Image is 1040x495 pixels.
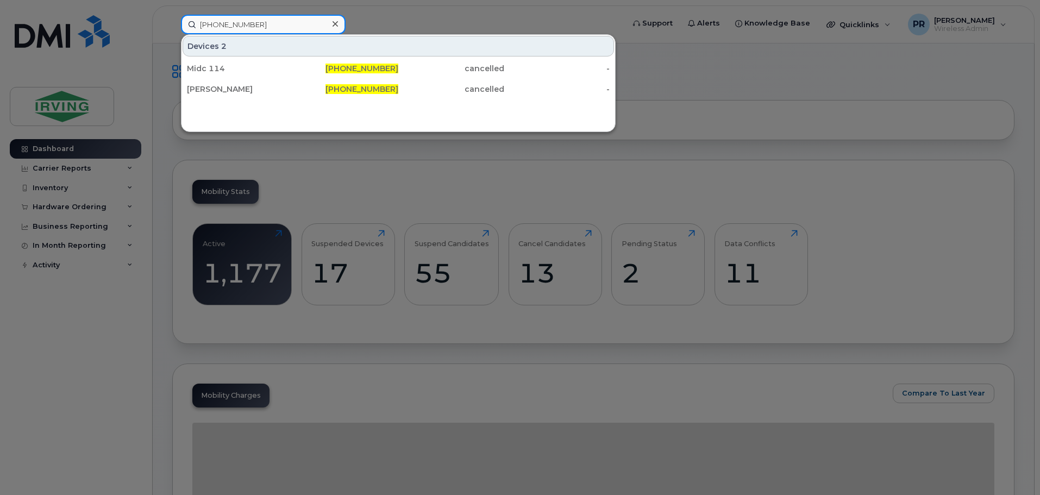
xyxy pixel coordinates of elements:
[504,63,610,74] div: -
[325,84,398,94] span: [PHONE_NUMBER]
[398,63,504,74] div: cancelled
[504,84,610,95] div: -
[183,36,614,57] div: Devices
[398,84,504,95] div: cancelled
[187,84,293,95] div: [PERSON_NAME]
[187,63,293,74] div: Midc 114
[325,64,398,73] span: [PHONE_NUMBER]
[221,41,227,52] span: 2
[183,59,614,78] a: Midc 114[PHONE_NUMBER]cancelled-
[183,79,614,99] a: [PERSON_NAME][PHONE_NUMBER]cancelled-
